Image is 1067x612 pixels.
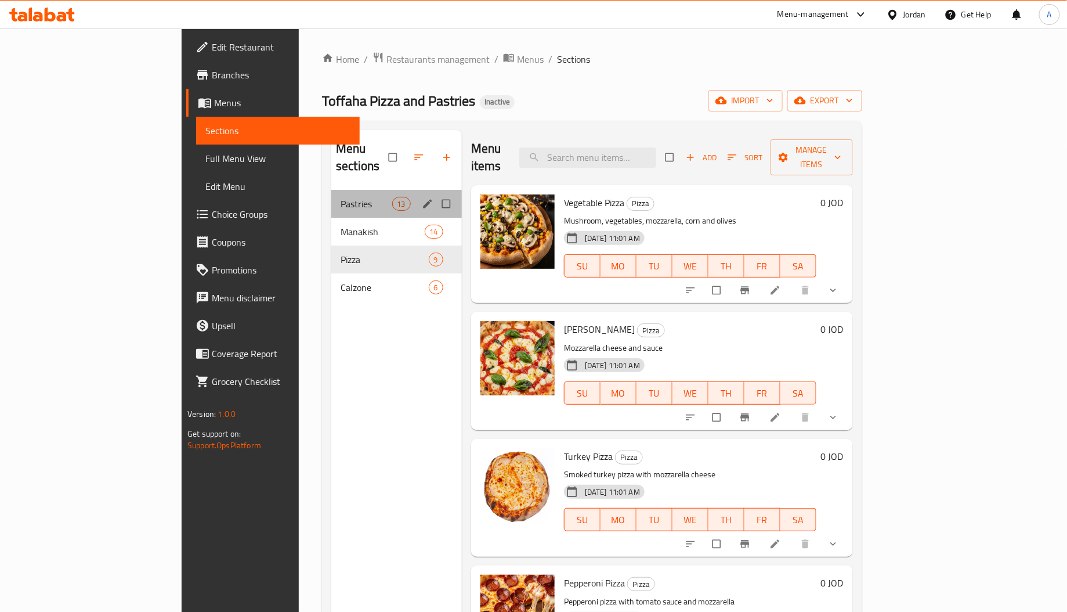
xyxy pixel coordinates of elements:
[212,319,350,333] span: Upsell
[212,347,350,361] span: Coverage Report
[827,285,839,296] svg: Show Choices
[580,360,645,371] span: [DATE] 11:01 AM
[564,194,624,211] span: Vegetable Pizza
[186,89,360,117] a: Menus
[519,147,656,168] input: search
[821,575,844,591] h6: 0 JOD
[713,512,740,528] span: TH
[429,253,443,267] div: items
[708,90,783,111] button: import
[331,190,462,218] div: Pastries13edit
[628,578,654,591] span: Pizza
[793,531,820,557] button: delete
[769,538,783,550] a: Edit menu item
[641,258,668,275] span: TU
[744,254,780,278] button: FR
[364,52,368,66] li: /
[605,258,632,275] span: MO
[708,381,744,405] button: TH
[683,149,720,167] button: Add
[341,197,392,211] span: Pastries
[601,381,636,405] button: MO
[720,149,771,167] span: Sort items
[708,508,744,531] button: TH
[406,145,434,170] span: Sort sections
[641,385,668,402] span: TU
[771,139,853,175] button: Manage items
[331,185,462,306] nav: Menu sections
[769,285,783,296] a: Edit menu item
[480,195,555,269] img: Vegetable Pizza
[627,197,654,211] div: Pizza
[659,146,683,168] span: Select section
[821,321,844,337] h6: 0 JOD
[820,531,848,557] button: show more
[580,233,645,244] span: [DATE] 11:01 AM
[903,8,926,21] div: Jordan
[636,381,672,405] button: TU
[212,68,350,82] span: Branches
[196,117,360,145] a: Sections
[434,145,462,170] button: Add section
[718,93,773,108] span: import
[821,195,844,211] h6: 0 JOD
[678,278,706,303] button: sort-choices
[780,254,816,278] button: SA
[186,61,360,89] a: Branches
[564,574,625,592] span: Pepperoni Pizza
[564,595,816,609] p: Pepperoni pizza with tomato sauce and mozzarella
[196,145,360,172] a: Full Menu View
[187,406,216,422] span: Version:
[429,254,443,265] span: 9
[780,143,844,172] span: Manage items
[205,124,350,138] span: Sections
[728,151,763,164] span: Sort
[480,448,555,523] img: Turkey Pizza
[336,140,389,175] h2: Menu sections
[186,312,360,340] a: Upsell
[636,254,672,278] button: TU
[732,531,760,557] button: Branch-specific-item
[605,512,632,528] span: MO
[564,381,601,405] button: SU
[820,405,848,430] button: show more
[186,340,360,368] a: Coverage Report
[564,254,601,278] button: SU
[672,508,708,531] button: WE
[557,52,590,66] span: Sections
[769,412,783,423] a: Edit menu item
[1047,8,1052,21] span: A
[564,467,816,482] p: Smoked turkey pizza with mozzarella cheese
[425,226,443,237] span: 14
[638,324,664,337] span: Pizza
[827,538,839,550] svg: Show Choices
[725,149,766,167] button: Sort
[780,381,816,405] button: SA
[706,279,730,301] span: Select to update
[564,448,613,465] span: Turkey Pizza
[429,280,443,294] div: items
[732,405,760,430] button: Branch-specific-item
[641,512,668,528] span: TU
[331,273,462,301] div: Calzone6
[503,52,544,67] a: Menus
[218,406,236,422] span: 1.0.0
[820,278,848,303] button: show more
[686,151,717,164] span: Add
[677,385,704,402] span: WE
[706,406,730,429] span: Select to update
[713,385,740,402] span: TH
[785,512,812,528] span: SA
[797,93,853,108] span: export
[713,258,740,275] span: TH
[196,172,360,200] a: Edit Menu
[341,253,429,267] span: Pizza
[471,140,505,175] h2: Menu items
[627,577,655,591] div: Pizza
[341,280,429,294] span: Calzone
[678,405,706,430] button: sort-choices
[564,508,601,531] button: SU
[744,381,780,405] button: FR
[793,405,820,430] button: delete
[706,533,730,555] span: Select to update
